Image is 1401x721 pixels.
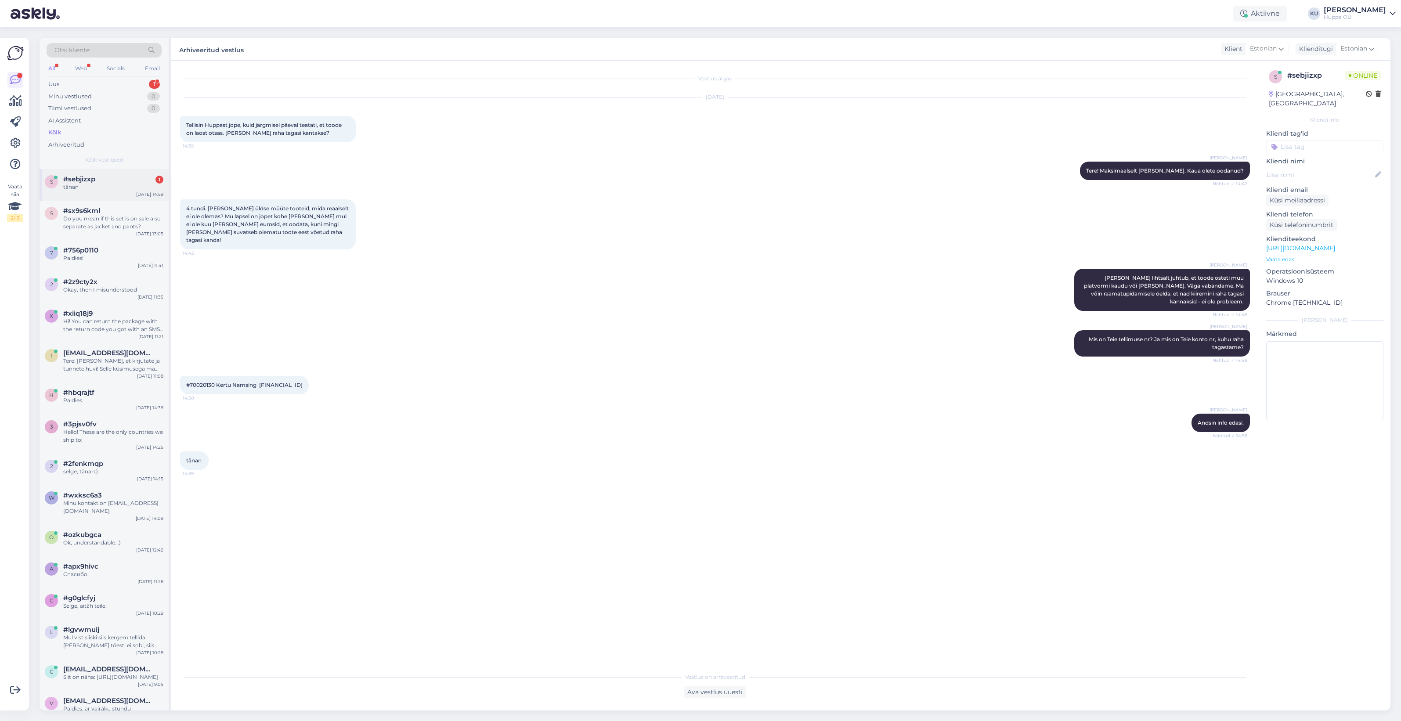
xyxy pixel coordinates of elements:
[1345,71,1381,80] span: Online
[63,278,97,286] span: #2z9cty2x
[685,673,745,681] span: Vestlus on arhiveeritud
[1266,329,1383,339] p: Märkmed
[1266,185,1383,195] p: Kliendi email
[1266,234,1383,244] p: Klienditeekond
[105,63,126,74] div: Socials
[50,463,53,469] span: 2
[73,63,89,74] div: Web
[136,404,163,411] div: [DATE] 14:39
[1213,433,1247,439] span: Nähtud ✓ 14:58
[50,281,53,288] span: 2
[147,92,160,101] div: 0
[1266,129,1383,138] p: Kliendi tag'id
[1233,6,1287,22] div: Aktiivne
[1250,44,1277,54] span: Estonian
[63,468,163,476] div: selge, tänan:)
[136,444,163,451] div: [DATE] 14:25
[138,333,163,340] div: [DATE] 11:21
[186,122,343,136] span: Tellisin Huppast jope, kuid järgmisel päeval teatati, et toode on laost otsas. [PERSON_NAME] raha...
[137,578,163,585] div: [DATE] 11:26
[63,389,94,397] span: #hbqrajtf
[63,570,163,578] div: Спасибо
[1266,140,1383,153] input: Lisa tag
[1267,170,1373,180] input: Lisa nimi
[155,176,163,184] div: 1
[136,231,163,237] div: [DATE] 13:05
[50,210,53,216] span: s
[1266,219,1337,231] div: Küsi telefoninumbrit
[1340,44,1367,54] span: Estonian
[63,499,163,515] div: Minu kontakt on [EMAIL_ADDRESS][DOMAIN_NAME]
[50,313,53,319] span: x
[138,262,163,269] div: [DATE] 11:41
[50,566,54,572] span: a
[1198,419,1244,426] span: Andsin info edasi.
[63,215,163,231] div: Do you mean if this set is on sale also separate as jacket and pants?
[186,205,350,243] span: 4 tundi. [PERSON_NAME] üldse müüte tooteid, mida reaalselt ei ole olemas? Mu lapsel on jopet kohe...
[48,128,61,137] div: Kõik
[1086,167,1244,174] span: Tere! Maksimaalselt [PERSON_NAME]. Kaua olete oodanud?
[180,75,1250,83] div: Vestlus algas
[1266,116,1383,124] div: Kliendi info
[63,428,163,444] div: Hello! These are the only countries we ship to:
[63,673,163,681] div: Siit on näha: [URL][DOMAIN_NAME]
[63,397,163,404] div: Paldies.
[63,531,101,539] span: #ozkubgca
[48,92,92,101] div: Minu vestlused
[183,143,216,149] span: 14:39
[136,649,163,656] div: [DATE] 10:28
[7,45,24,61] img: Askly Logo
[63,705,163,721] div: Paldies, ar vairāku stundu novēlošanos, saņēmu
[49,392,54,398] span: h
[63,349,155,357] span: import@giftfactory.eu
[48,116,81,125] div: AI Assistent
[137,373,163,379] div: [DATE] 11:08
[63,491,102,499] span: #wxksc6a3
[63,175,95,183] span: #sebjizxp
[143,63,162,74] div: Email
[1210,323,1247,330] span: [PERSON_NAME]
[50,700,53,707] span: v
[47,63,57,74] div: All
[138,681,163,688] div: [DATE] 9:05
[51,352,52,359] span: i
[1269,90,1366,108] div: [GEOGRAPHIC_DATA], [GEOGRAPHIC_DATA]
[63,460,103,468] span: #2fenkmqp
[63,626,99,634] span: #lgvwmuij
[63,634,163,649] div: Mul vist siiski siis kergem tellida [PERSON_NAME] tõesti ei sobi, siis tagastan
[49,534,54,541] span: o
[1266,267,1383,276] p: Operatsioonisüsteem
[50,178,53,185] span: s
[63,665,155,673] span: Christella7@hot.ee
[183,470,216,477] span: 14:59
[63,420,97,428] span: #3pjsv0fv
[1210,155,1247,161] span: [PERSON_NAME]
[1266,256,1383,263] p: Vaata edasi ...
[63,697,155,705] span: viz25667704@gmail.com
[186,457,202,464] span: tänan
[63,246,98,254] span: #756p0110
[1266,195,1329,206] div: Küsi meiliaadressi
[1210,262,1247,268] span: [PERSON_NAME]
[63,562,98,570] span: #apx9hivc
[63,183,163,191] div: tänan
[1266,244,1335,252] a: [URL][DOMAIN_NAME]
[50,597,54,604] span: g
[1296,44,1333,54] div: Klienditugi
[1266,210,1383,219] p: Kliendi telefon
[1266,298,1383,307] p: Chrome [TECHNICAL_ID]
[1266,276,1383,285] p: Windows 10
[1266,316,1383,324] div: [PERSON_NAME]
[149,80,160,89] div: 1
[63,207,100,215] span: #sx9s6kml
[1308,7,1320,20] div: KU
[63,357,163,373] div: Tere! [PERSON_NAME], et kirjutate ja tunnete huvi! Selle küsimusega ma suunaksin Teid meie B2B mü...
[50,668,54,675] span: C
[179,43,244,55] label: Arhiveeritud vestlus
[183,250,216,256] span: 14:45
[1213,311,1247,318] span: Nähtud ✓ 14:48
[147,104,160,113] div: 0
[49,494,54,501] span: w
[1266,157,1383,166] p: Kliendi nimi
[1213,357,1247,364] span: Nähtud ✓ 14:48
